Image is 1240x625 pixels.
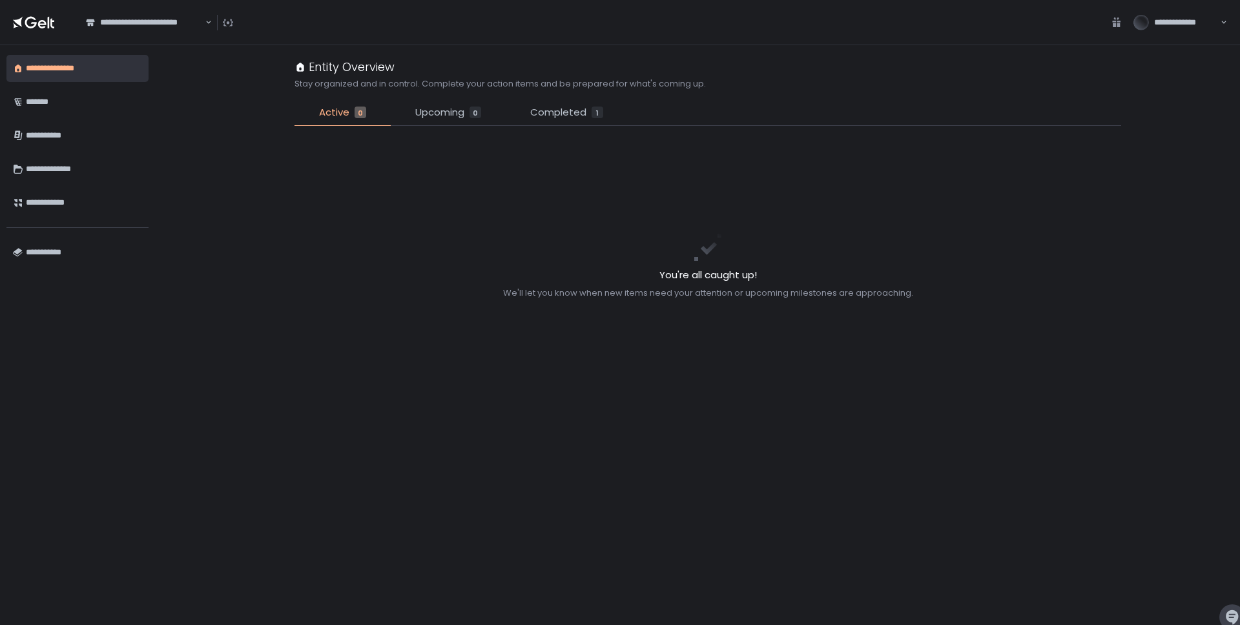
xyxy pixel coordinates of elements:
[503,287,913,299] div: We'll let you know when new items need your attention or upcoming milestones are approaching.
[415,105,464,120] span: Upcoming
[203,16,204,29] input: Search for option
[319,105,349,120] span: Active
[503,268,913,283] h2: You're all caught up!
[355,107,366,118] div: 0
[530,105,586,120] span: Completed
[77,9,212,36] div: Search for option
[294,58,395,76] div: Entity Overview
[470,107,481,118] div: 0
[592,107,603,118] div: 1
[294,78,706,90] h2: Stay organized and in control. Complete your action items and be prepared for what's coming up.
